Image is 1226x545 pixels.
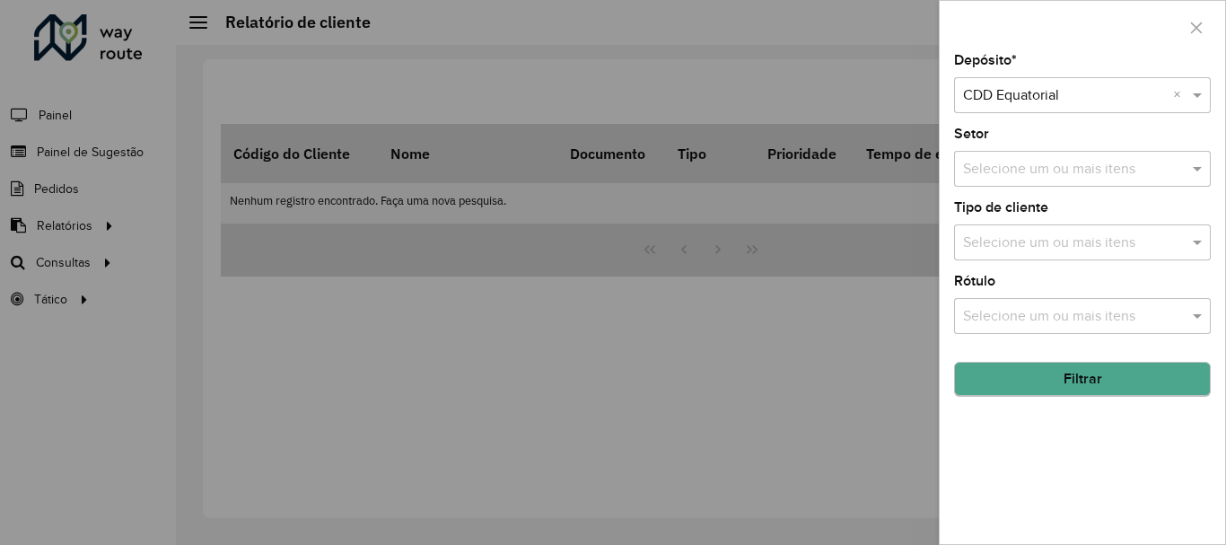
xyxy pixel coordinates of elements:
label: Depósito [954,49,1017,71]
label: Setor [954,123,989,145]
span: Clear all [1173,84,1188,106]
label: Rótulo [954,270,995,292]
button: Filtrar [954,362,1211,396]
label: Tipo de cliente [954,197,1048,218]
